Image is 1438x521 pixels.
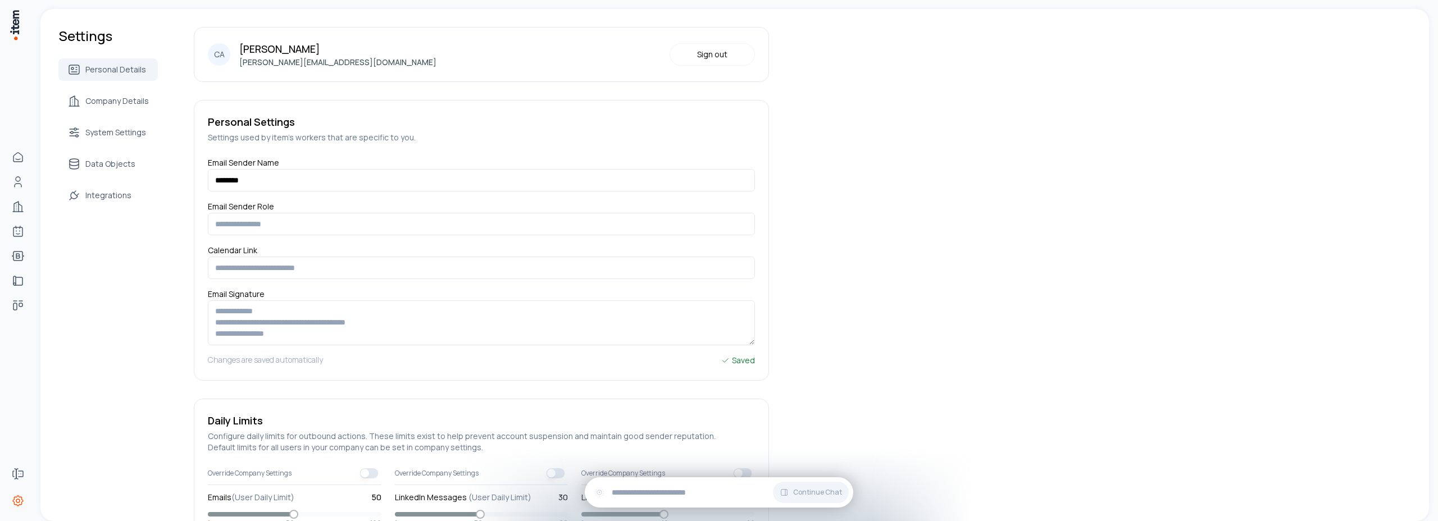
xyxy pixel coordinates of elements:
span: Override Company Settings [395,469,479,478]
span: Company Details [85,95,149,107]
a: System Settings [58,121,158,144]
label: Emails [208,492,294,503]
label: Calendar Link [208,245,257,260]
h5: Personal Settings [208,114,755,130]
a: Forms [7,463,29,485]
a: bootcamps [7,245,29,267]
a: Integrations [58,184,158,207]
h5: Configure daily limits for outbound actions. These limits exist to help prevent account suspensio... [208,431,755,453]
a: Data Objects [58,153,158,175]
h1: Settings [58,27,158,45]
span: Override Company Settings [208,469,292,478]
h5: Daily Limits [208,413,755,428]
p: [PERSON_NAME][EMAIL_ADDRESS][DOMAIN_NAME] [239,57,436,68]
div: Continue Chat [585,477,853,508]
button: Sign out [670,43,755,66]
div: CA [208,43,230,66]
a: Agents [7,220,29,243]
button: Continue Chat [773,482,849,503]
label: LinkedIn Invitations [581,492,717,503]
a: Companies [7,195,29,218]
a: deals [7,294,29,317]
span: System Settings [85,127,146,138]
h5: Changes are saved automatically [208,354,323,367]
span: Personal Details [85,64,146,75]
span: 50 [372,492,381,503]
a: Home [7,146,29,168]
label: Email Sender Role [208,201,274,216]
label: Email Sender Name [208,157,279,172]
label: Email Signature [208,289,265,304]
span: (User Daily Limit) [231,492,294,502]
span: Override Company Settings [581,469,665,478]
span: 30 [558,492,568,503]
img: Item Brain Logo [9,9,20,41]
label: LinkedIn Messages [395,492,531,503]
a: implementations [7,269,29,292]
p: [PERSON_NAME] [239,41,436,57]
h5: Settings used by item's workers that are specific to you. [208,132,755,143]
a: Company Details [58,90,158,112]
span: Data Objects [85,158,135,170]
a: Personal Details [58,58,158,81]
span: Integrations [85,190,131,201]
a: Contacts [7,171,29,193]
span: (User Daily Limit) [468,492,531,502]
div: Saved [721,354,755,367]
span: Continue Chat [793,488,842,497]
a: Settings [7,490,29,512]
